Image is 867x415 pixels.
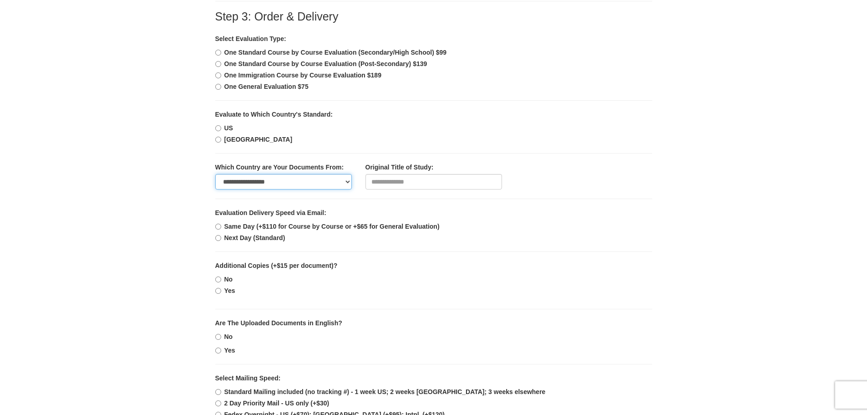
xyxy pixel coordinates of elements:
[224,276,233,283] b: No
[224,49,447,56] b: One Standard Course by Course Evaluation (Secondary/High School) $99
[215,72,221,78] input: One Immigration Course by Course Evaluation $189
[689,90,867,415] iframe: LiveChat chat widget
[215,61,221,67] input: One Standard Course by Course Evaluation (Post-Secondary) $139
[224,124,233,132] b: US
[215,288,221,294] input: Yes
[224,347,235,354] b: Yes
[215,374,281,382] b: Select Mailing Speed:
[215,334,221,340] input: No
[365,163,434,172] label: Original Title of Study:
[224,234,285,241] b: Next Day (Standard)
[215,319,342,327] b: Are The Uploaded Documents in English?
[215,277,221,282] input: No
[224,60,427,67] b: One Standard Course by Course Evaluation (Post-Secondary) $139
[224,287,235,294] b: Yes
[224,83,309,90] b: One General Evaluation $75
[215,389,221,395] input: Standard Mailing included (no tracking #) - 1 week US; 2 weeks [GEOGRAPHIC_DATA]; 3 weeks elsewhere
[215,163,344,172] label: Which Country are Your Documents From:
[215,35,286,42] b: Select Evaluation Type:
[215,262,338,269] b: Additional Copies (+$15 per document)?
[224,333,233,340] b: No
[224,388,546,395] b: Standard Mailing included (no tracking #) - 1 week US; 2 weeks [GEOGRAPHIC_DATA]; 3 weeks elsewhere
[224,72,381,79] b: One Immigration Course by Course Evaluation $189
[215,224,221,230] input: Same Day (+$110 for Course by Course or +$65 for General Evaluation)
[215,400,221,406] input: 2 Day Priority Mail - US only (+$30)
[215,84,221,90] input: One General Evaluation $75
[224,136,293,143] b: [GEOGRAPHIC_DATA]
[215,10,339,23] label: Step 3: Order & Delivery
[215,137,221,143] input: [GEOGRAPHIC_DATA]
[224,223,440,230] b: Same Day (+$110 for Course by Course or +$65 for General Evaluation)
[215,209,326,216] b: Evaluation Delivery Speed via Email:
[215,50,221,56] input: One Standard Course by Course Evaluation (Secondary/High School) $99
[215,348,221,354] input: Yes
[224,400,330,407] b: 2 Day Priority Mail - US only (+$30)
[215,235,221,241] input: Next Day (Standard)
[215,111,333,118] b: Evaluate to Which Country's Standard:
[215,125,221,131] input: US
